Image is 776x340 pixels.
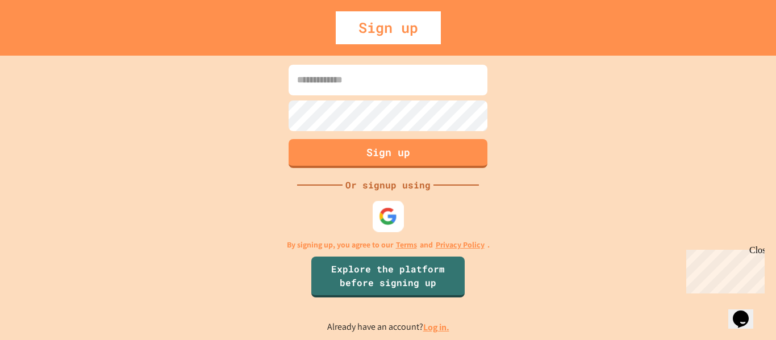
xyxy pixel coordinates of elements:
p: By signing up, you agree to our and . [287,239,490,251]
p: Already have an account? [327,320,449,334]
button: Sign up [289,139,487,168]
div: Chat with us now!Close [5,5,78,72]
a: Terms [396,239,417,251]
div: Sign up [336,11,441,44]
div: Or signup using [343,178,433,192]
a: Log in. [423,321,449,333]
img: google-icon.svg [379,207,398,225]
a: Privacy Policy [436,239,485,251]
iframe: chat widget [728,295,765,329]
iframe: chat widget [682,245,765,293]
a: Explore the platform before signing up [311,257,465,297]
